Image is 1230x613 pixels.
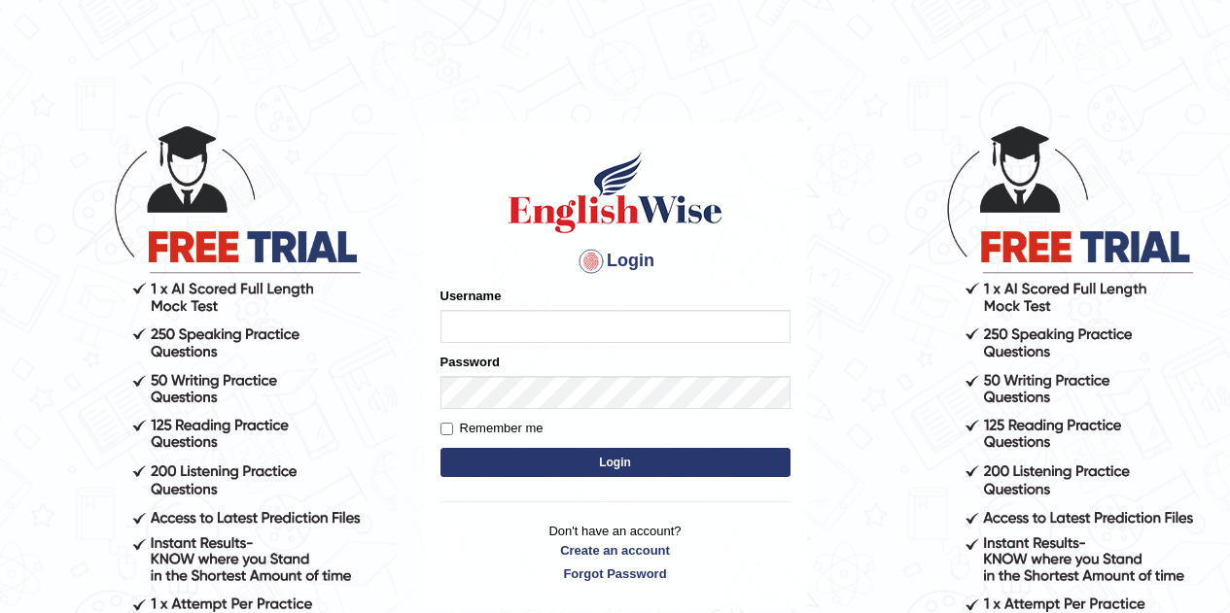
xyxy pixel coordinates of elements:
[440,423,453,435] input: Remember me
[440,448,791,477] button: Login
[440,541,791,560] a: Create an account
[440,564,791,583] a: Forgot Password
[440,419,544,438] label: Remember me
[440,246,791,277] h4: Login
[505,149,726,236] img: Logo of English Wise sign in for intelligent practice with AI
[440,522,791,582] p: Don't have an account?
[440,287,502,305] label: Username
[440,353,500,371] label: Password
